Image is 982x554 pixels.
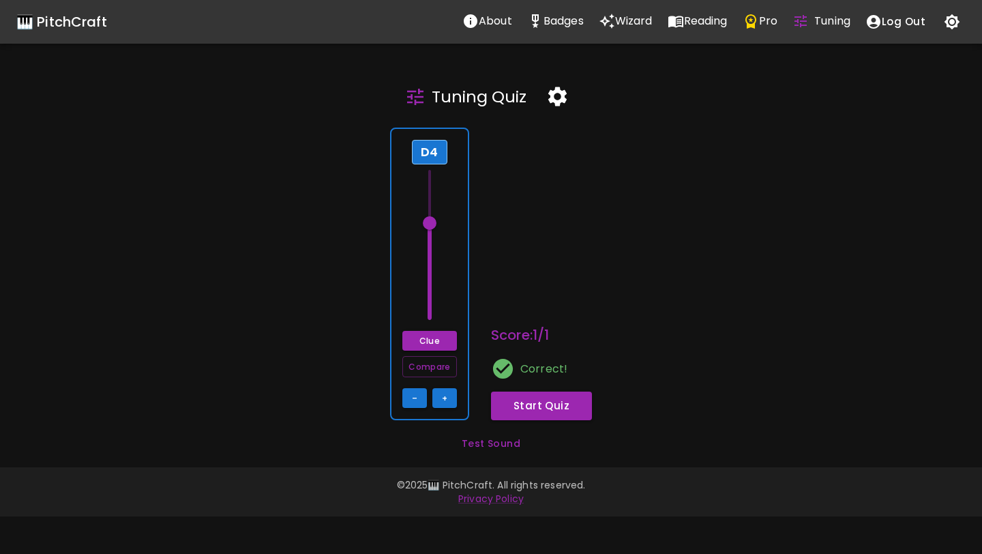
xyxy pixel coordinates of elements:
[684,13,728,29] p: Reading
[660,8,735,36] a: Reading
[759,13,777,29] p: Pro
[735,8,785,36] a: Pro
[520,361,567,377] p: Correct!
[785,8,858,35] button: Tuning Quiz
[491,324,549,346] h6: Score: 1 / 1
[402,388,427,408] button: –
[520,8,591,35] button: Stats
[785,8,858,36] a: Tuning Quiz
[412,140,447,164] div: D4
[479,13,512,29] p: About
[735,8,785,35] button: Pro
[591,8,660,35] button: Wizard
[858,8,933,36] button: account of current user
[402,356,457,377] button: Compare
[814,13,850,29] p: Tuning
[16,11,107,33] a: 🎹 PitchCraft
[520,8,591,36] a: Stats
[432,86,526,108] h5: Tuning Quiz
[98,478,884,492] p: © 2025 🎹 PitchCraft. All rights reserved.
[455,8,520,36] a: About
[591,8,660,36] a: Wizard
[455,8,520,35] button: About
[458,492,524,506] a: Privacy Policy
[615,13,653,29] p: Wizard
[402,331,457,351] button: Clue
[491,392,592,420] button: Start Quiz
[432,388,457,408] button: +
[544,13,584,29] p: Badges
[660,8,735,35] button: Reading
